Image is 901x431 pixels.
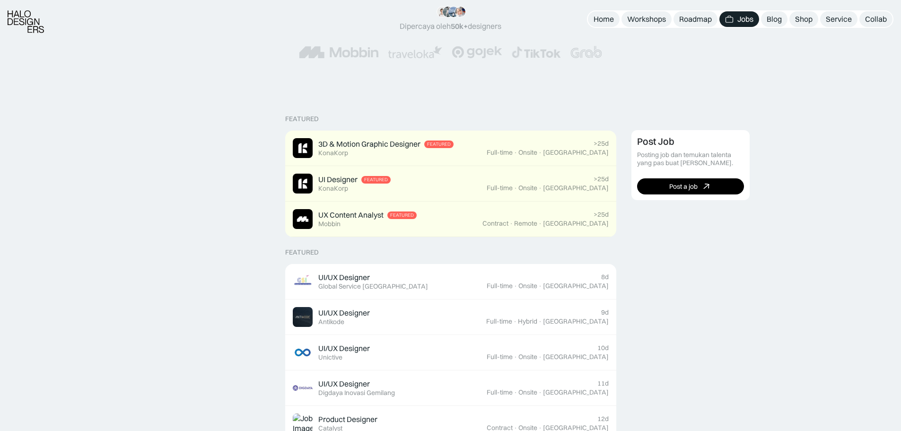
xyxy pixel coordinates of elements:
[318,139,420,149] div: 3D & Motion Graphic Designer
[538,184,542,192] div: ·
[865,14,887,24] div: Collab
[318,282,428,290] div: Global Service [GEOGRAPHIC_DATA]
[597,415,609,423] div: 12d
[509,220,513,228] div: ·
[669,183,698,191] div: Post a job
[364,177,388,183] div: Featured
[538,149,542,157] div: ·
[820,11,857,27] a: Service
[487,184,513,192] div: Full-time
[737,14,753,24] div: Jobs
[543,220,609,228] div: [GEOGRAPHIC_DATA]
[601,273,609,281] div: 8d
[285,370,616,406] a: Job ImageUI/UX DesignerDigdaya Inovasi Gemilang11dFull-time·Onsite·[GEOGRAPHIC_DATA]
[588,11,620,27] a: Home
[543,317,609,325] div: [GEOGRAPHIC_DATA]
[318,308,370,318] div: UI/UX Designer
[795,14,813,24] div: Shop
[482,220,508,228] div: Contract
[285,166,616,202] a: Job ImageUI DesignerFeaturedKonaKorp>25dFull-time·Onsite·[GEOGRAPHIC_DATA]
[318,353,342,361] div: Unictive
[518,388,537,396] div: Onsite
[514,149,517,157] div: ·
[487,149,513,157] div: Full-time
[293,343,313,362] img: Job Image
[293,209,313,229] img: Job Image
[318,273,370,282] div: UI/UX Designer
[594,140,609,148] div: >25d
[679,14,712,24] div: Roadmap
[637,151,744,167] div: Posting job dan temukan talenta yang pas buat [PERSON_NAME].
[859,11,892,27] a: Collab
[518,282,537,290] div: Onsite
[293,174,313,194] img: Job Image
[514,353,517,361] div: ·
[285,335,616,370] a: Job ImageUI/UX DesignerUnictive10dFull-time·Onsite·[GEOGRAPHIC_DATA]
[514,184,517,192] div: ·
[318,343,370,353] div: UI/UX Designer
[427,141,451,147] div: Featured
[594,211,609,219] div: >25d
[487,353,513,361] div: Full-time
[318,210,384,220] div: UX Content Analyst
[518,184,537,192] div: Onsite
[318,220,341,228] div: Mobbin
[318,379,370,389] div: UI/UX Designer
[285,115,319,123] div: Featured
[627,14,666,24] div: Workshops
[518,353,537,361] div: Onsite
[621,11,672,27] a: Workshops
[518,317,537,325] div: Hybrid
[543,388,609,396] div: [GEOGRAPHIC_DATA]
[293,307,313,327] img: Job Image
[285,248,319,256] div: Featured
[597,344,609,352] div: 10d
[318,149,348,157] div: KonaKorp
[538,317,542,325] div: ·
[513,317,517,325] div: ·
[594,175,609,183] div: >25d
[826,14,852,24] div: Service
[543,282,609,290] div: [GEOGRAPHIC_DATA]
[293,138,313,158] img: Job Image
[293,378,313,398] img: Job Image
[318,175,358,185] div: UI Designer
[514,388,517,396] div: ·
[538,220,542,228] div: ·
[597,379,609,387] div: 11d
[594,14,614,24] div: Home
[285,131,616,166] a: Job Image3D & Motion Graphic DesignerFeaturedKonaKorp>25dFull-time·Onsite·[GEOGRAPHIC_DATA]
[318,318,344,326] div: Antikode
[514,220,537,228] div: Remote
[543,184,609,192] div: [GEOGRAPHIC_DATA]
[538,353,542,361] div: ·
[318,389,395,397] div: Digdaya Inovasi Gemilang
[767,14,782,24] div: Blog
[719,11,759,27] a: Jobs
[285,299,616,335] a: Job ImageUI/UX DesignerAntikode9dFull-time·Hybrid·[GEOGRAPHIC_DATA]
[487,282,513,290] div: Full-time
[487,388,513,396] div: Full-time
[285,264,616,299] a: Job ImageUI/UX DesignerGlobal Service [GEOGRAPHIC_DATA]8dFull-time·Onsite·[GEOGRAPHIC_DATA]
[518,149,537,157] div: Onsite
[538,282,542,290] div: ·
[637,178,744,194] a: Post a job
[451,21,468,31] span: 50k+
[400,21,501,31] div: Dipercaya oleh designers
[601,308,609,317] div: 9d
[318,414,377,424] div: Product Designer
[390,212,414,218] div: Featured
[543,353,609,361] div: [GEOGRAPHIC_DATA]
[789,11,818,27] a: Shop
[514,282,517,290] div: ·
[486,317,512,325] div: Full-time
[318,185,348,193] div: KonaKorp
[293,272,313,291] img: Job Image
[674,11,717,27] a: Roadmap
[543,149,609,157] div: [GEOGRAPHIC_DATA]
[637,136,674,147] div: Post Job
[538,388,542,396] div: ·
[285,202,616,237] a: Job ImageUX Content AnalystFeaturedMobbin>25dContract·Remote·[GEOGRAPHIC_DATA]
[761,11,787,27] a: Blog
